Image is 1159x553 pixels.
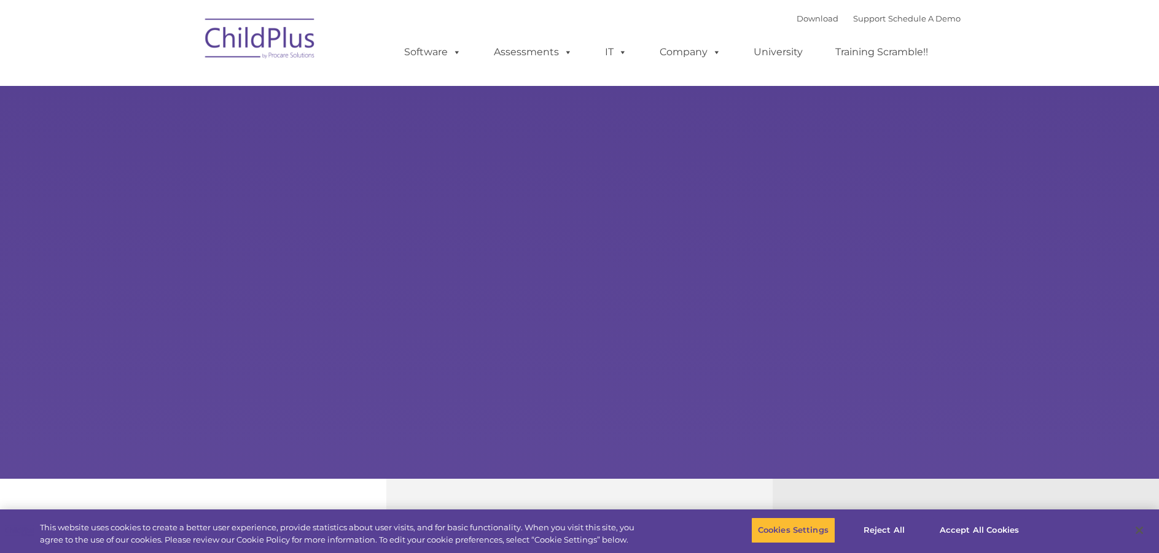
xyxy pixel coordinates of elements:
a: Company [647,40,733,64]
a: Assessments [482,40,585,64]
font: | [797,14,961,23]
button: Cookies Settings [751,517,835,543]
a: Training Scramble!! [823,40,940,64]
a: Support [853,14,886,23]
a: Download [797,14,838,23]
button: Accept All Cookies [933,517,1026,543]
button: Close [1126,517,1153,544]
a: Software [392,40,474,64]
img: ChildPlus by Procare Solutions [199,10,322,71]
div: This website uses cookies to create a better user experience, provide statistics about user visit... [40,522,638,546]
a: Schedule A Demo [888,14,961,23]
a: IT [593,40,639,64]
a: University [741,40,815,64]
button: Reject All [846,517,923,543]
